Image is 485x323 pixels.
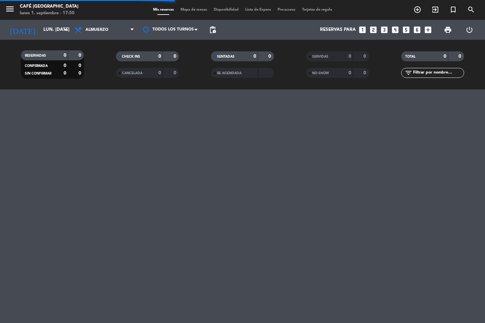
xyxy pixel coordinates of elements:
strong: 0 [158,54,161,59]
i: looks_5 [402,26,410,34]
div: Café [GEOGRAPHIC_DATA] [20,3,79,10]
span: RESERVADAS [25,54,46,57]
strong: 0 [363,54,367,59]
i: looks_3 [380,26,389,34]
strong: 0 [79,71,82,76]
span: CHECK INS [122,55,140,58]
i: add_box [424,26,432,34]
span: RE AGENDADA [217,72,242,75]
span: Almuerzo [85,27,108,32]
strong: 0 [64,71,66,76]
span: Reservas para [320,27,356,32]
i: search [467,6,475,14]
i: arrow_drop_down [62,26,70,34]
i: filter_list [404,69,412,77]
i: looks_6 [413,26,421,34]
i: menu [5,4,15,14]
span: Tarjetas de regalo [299,8,336,12]
strong: 0 [158,71,161,75]
div: lunes 1. septiembre - 17:50 [20,10,79,17]
span: CANCELADA [122,72,142,75]
i: power_settings_new [465,26,473,34]
strong: 0 [349,54,351,59]
strong: 0 [64,53,66,58]
strong: 0 [444,54,446,59]
strong: 0 [349,71,351,75]
span: SENTADAS [217,55,235,58]
span: TOTAL [405,55,415,58]
input: Filtrar por nombre... [412,69,464,77]
span: SERVIDAS [312,55,328,58]
i: looks_two [369,26,378,34]
div: LOG OUT [458,20,480,40]
strong: 0 [458,54,462,59]
i: turned_in_not [449,6,457,14]
strong: 0 [174,54,178,59]
span: CONFIRMADA [25,64,48,68]
button: menu [5,4,15,16]
span: pending_actions [209,26,217,34]
strong: 0 [79,63,82,68]
i: looks_4 [391,26,400,34]
strong: 0 [253,54,256,59]
span: Pre-acceso [274,8,299,12]
i: looks_one [358,26,367,34]
span: print [444,26,452,34]
strong: 0 [268,54,272,59]
span: NO SHOW [312,72,329,75]
span: Disponibilidad [210,8,242,12]
span: SIN CONFIRMAR [25,72,51,75]
i: exit_to_app [431,6,439,14]
strong: 0 [363,71,367,75]
i: [DATE] [5,23,40,37]
i: add_circle_outline [413,6,421,14]
strong: 0 [64,63,66,68]
strong: 0 [79,53,82,58]
strong: 0 [174,71,178,75]
span: Mis reservas [150,8,177,12]
span: Lista de Espera [242,8,274,12]
span: Mapa de mesas [177,8,210,12]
